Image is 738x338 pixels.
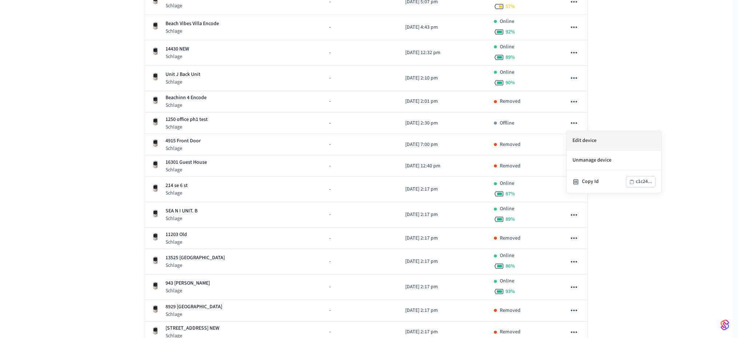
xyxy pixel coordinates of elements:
img: SeamLogoGradient.69752ec5.svg [721,319,729,331]
li: Unmanage device [567,151,661,170]
div: Copy Id [582,178,626,186]
li: Edit device [567,131,661,151]
div: c1c24... [636,177,652,186]
button: c1c24... [626,176,655,187]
